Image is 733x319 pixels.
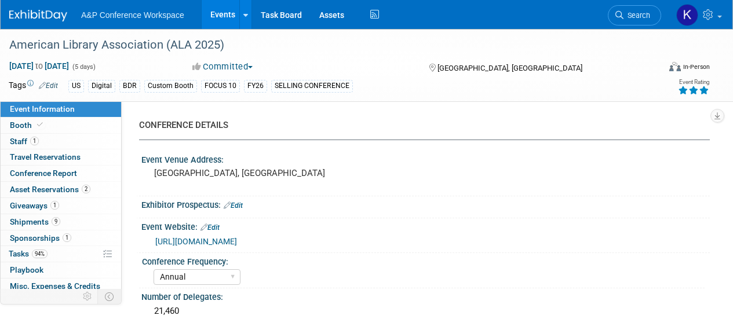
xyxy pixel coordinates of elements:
[10,201,59,210] span: Giveaways
[10,217,60,226] span: Shipments
[88,80,115,92] div: Digital
[71,63,96,71] span: (5 days)
[244,80,267,92] div: FY26
[5,35,650,56] div: American Library Association (ALA 2025)
[10,281,100,291] span: Misc. Expenses & Credits
[10,233,71,243] span: Sponsorships
[10,137,39,146] span: Staff
[1,149,121,165] a: Travel Reservations
[1,214,121,230] a: Shipments9
[155,237,237,246] a: [URL][DOMAIN_NAME]
[271,80,353,92] div: SELLING CONFERENCE
[437,64,582,72] span: [GEOGRAPHIC_DATA], [GEOGRAPHIC_DATA]
[608,5,661,25] a: Search
[1,134,121,149] a: Staff1
[82,185,90,193] span: 2
[1,198,121,214] a: Giveaways1
[224,201,243,210] a: Edit
[78,289,98,304] td: Personalize Event Tab Strip
[139,119,701,131] div: CONFERENCE DETAILS
[141,196,710,211] div: Exhibitor Prospectus:
[1,246,121,262] a: Tasks94%
[39,82,58,90] a: Edit
[34,61,45,71] span: to
[154,168,366,178] pre: [GEOGRAPHIC_DATA], [GEOGRAPHIC_DATA]
[9,10,67,21] img: ExhibitDay
[10,168,77,178] span: Conference Report
[119,80,140,92] div: BDR
[141,288,710,303] div: Number of Delegates:
[68,80,84,92] div: US
[623,11,650,20] span: Search
[144,80,197,92] div: Custom Booth
[81,10,184,20] span: A&P Conference Workspace
[32,250,48,258] span: 94%
[10,104,75,113] span: Event Information
[9,79,58,93] td: Tags
[1,101,121,117] a: Event Information
[201,80,240,92] div: FOCUS 10
[98,289,122,304] td: Toggle Event Tabs
[1,278,121,294] a: Misc. Expenses & Credits
[669,62,681,71] img: Format-Inperson.png
[1,230,121,246] a: Sponsorships1
[1,118,121,133] a: Booth
[63,233,71,242] span: 1
[200,223,220,232] a: Edit
[10,265,43,274] span: Playbook
[52,217,60,226] span: 9
[141,218,710,233] div: Event Website:
[683,63,710,71] div: In-Person
[9,61,70,71] span: [DATE] [DATE]
[37,122,43,128] i: Booth reservation complete
[188,61,257,73] button: Committed
[10,152,81,162] span: Travel Reservations
[1,166,121,181] a: Conference Report
[607,60,710,78] div: Event Format
[9,249,48,258] span: Tasks
[676,4,698,26] img: Katie Bennett
[678,79,709,85] div: Event Rating
[50,201,59,210] span: 1
[10,120,45,130] span: Booth
[142,253,705,267] div: Conference Frequency:
[30,137,39,145] span: 1
[1,182,121,197] a: Asset Reservations2
[141,151,710,166] div: Event Venue Address:
[10,185,90,194] span: Asset Reservations
[1,262,121,278] a: Playbook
